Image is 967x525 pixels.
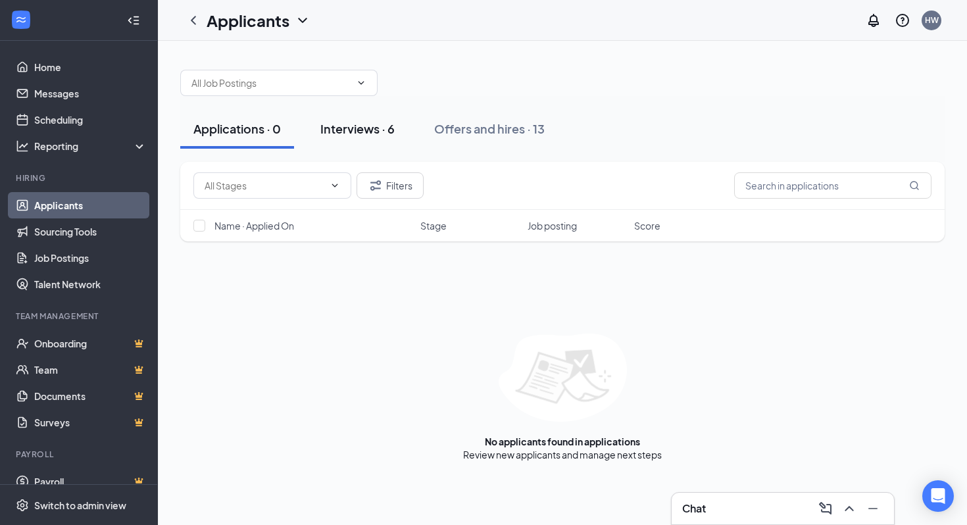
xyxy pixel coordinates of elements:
svg: Minimize [865,501,881,516]
a: Home [34,54,147,80]
button: Minimize [862,498,883,519]
svg: ChevronDown [356,78,366,88]
svg: ChevronDown [330,180,340,191]
div: No applicants found in applications [485,435,640,448]
h1: Applicants [207,9,289,32]
svg: Notifications [866,12,881,28]
span: Name · Applied On [214,219,294,232]
svg: WorkstreamLogo [14,13,28,26]
div: Open Intercom Messenger [922,480,954,512]
div: Team Management [16,311,144,322]
h3: Chat [682,501,706,516]
a: Scheduling [34,107,147,133]
svg: Filter [368,178,384,193]
div: Applications · 0 [193,120,281,137]
div: Hiring [16,172,144,184]
button: ChevronUp [839,498,860,519]
span: Score [634,219,660,232]
svg: Collapse [127,14,140,27]
button: Filter Filters [357,172,424,199]
input: Search in applications [734,172,931,199]
svg: ComposeMessage [818,501,833,516]
div: Review new applicants and manage next steps [463,448,662,461]
input: All Stages [205,178,324,193]
a: Applicants [34,192,147,218]
a: Talent Network [34,271,147,297]
a: DocumentsCrown [34,383,147,409]
div: Reporting [34,139,147,153]
svg: ChevronUp [841,501,857,516]
svg: Analysis [16,139,29,153]
svg: QuestionInfo [895,12,910,28]
a: Messages [34,80,147,107]
div: HW [925,14,939,26]
input: All Job Postings [191,76,351,90]
span: Stage [420,219,447,232]
div: Interviews · 6 [320,120,395,137]
a: SurveysCrown [34,409,147,436]
svg: MagnifyingGlass [909,180,920,191]
svg: Settings [16,499,29,512]
a: PayrollCrown [34,468,147,495]
svg: ChevronLeft [186,12,201,28]
a: OnboardingCrown [34,330,147,357]
a: Job Postings [34,245,147,271]
img: empty-state [499,334,627,422]
svg: ChevronDown [295,12,310,28]
div: Payroll [16,449,144,460]
a: Sourcing Tools [34,218,147,245]
a: TeamCrown [34,357,147,383]
div: Offers and hires · 13 [434,120,545,137]
div: Switch to admin view [34,499,126,512]
span: Job posting [528,219,577,232]
button: ComposeMessage [815,498,836,519]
